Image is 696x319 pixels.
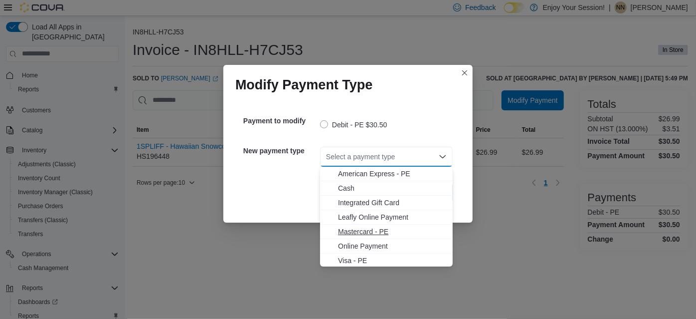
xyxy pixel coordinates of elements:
button: Cash [320,181,453,196]
label: Debit - PE $30.50 [320,119,387,131]
span: Visa - PE [338,256,447,266]
h1: Modify Payment Type [235,77,373,93]
button: Close list of options [439,153,447,161]
span: Cash [338,183,447,193]
span: Mastercard - PE [338,227,447,237]
span: Integrated Gift Card [338,198,447,208]
h5: Payment to modify [243,111,318,131]
button: Closes this modal window [459,67,471,79]
button: Online Payment [320,239,453,254]
div: Choose from the following options [320,167,453,268]
h5: New payment type [243,141,318,161]
button: American Express - PE [320,167,453,181]
button: Visa - PE [320,254,453,268]
button: Leafly Online Payment [320,210,453,225]
span: Leafly Online Payment [338,212,447,222]
button: Mastercard - PE [320,225,453,239]
span: Online Payment [338,241,447,251]
span: American Express - PE [338,169,447,179]
input: Accessible screen reader label [326,151,327,163]
button: Integrated Gift Card [320,196,453,210]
